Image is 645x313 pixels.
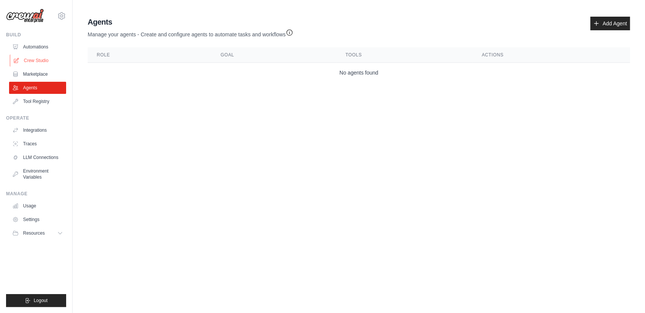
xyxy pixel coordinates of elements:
[23,230,45,236] span: Resources
[6,115,66,121] div: Operate
[212,47,336,63] th: Goal
[6,32,66,38] div: Build
[9,68,66,80] a: Marketplace
[88,47,212,63] th: Role
[9,227,66,239] button: Resources
[10,55,67,67] a: Crew Studio
[590,17,630,30] a: Add Agent
[9,165,66,183] a: Environment Variables
[9,213,66,226] a: Settings
[9,151,66,164] a: LLM Connections
[473,47,630,63] th: Actions
[9,82,66,94] a: Agents
[6,294,66,307] button: Logout
[9,95,66,107] a: Tool Registry
[34,297,48,304] span: Logout
[9,200,66,212] a: Usage
[6,9,44,23] img: Logo
[88,63,630,83] td: No agents found
[88,17,293,27] h2: Agents
[88,27,293,38] p: Manage your agents - Create and configure agents to automate tasks and workflows
[9,138,66,150] a: Traces
[6,191,66,197] div: Manage
[336,47,473,63] th: Tools
[9,124,66,136] a: Integrations
[9,41,66,53] a: Automations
